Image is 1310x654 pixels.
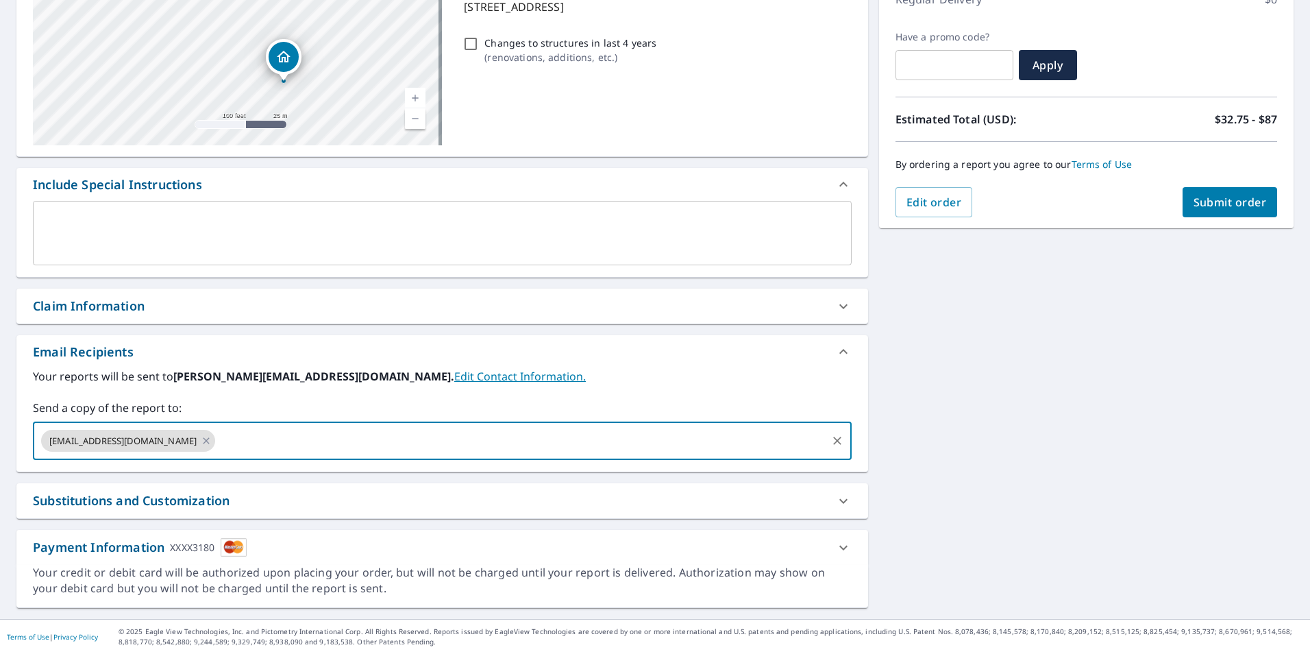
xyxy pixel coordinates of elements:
img: cardImage [221,538,247,557]
div: [EMAIL_ADDRESS][DOMAIN_NAME] [41,430,215,452]
p: ( renovations, additions, etc. ) [484,50,656,64]
label: Send a copy of the report to: [33,400,852,416]
p: By ordering a report you agree to our [895,158,1277,171]
div: Email Recipients [33,343,134,361]
button: Apply [1019,50,1077,80]
button: Edit order [895,187,973,217]
div: XXXX3180 [170,538,214,557]
p: | [7,633,98,641]
div: Claim Information [33,297,145,315]
div: Claim Information [16,289,868,324]
label: Your reports will be sent to [33,368,852,385]
a: Privacy Policy [53,632,98,642]
div: Payment InformationXXXX3180cardImage [16,530,868,565]
a: Current Level 18, Zoom Out [405,108,425,129]
div: Include Special Instructions [33,175,202,194]
div: Substitutions and Customization [33,492,230,510]
span: Edit order [906,195,962,210]
span: Apply [1030,58,1066,73]
div: Include Special Instructions [16,168,868,201]
a: Terms of Use [7,632,49,642]
div: Dropped pin, building 1, Residential property, 3620 Northome Ave Wayzata, MN 55391 [266,39,301,82]
a: Current Level 18, Zoom In [405,88,425,108]
label: Have a promo code? [895,31,1013,43]
div: Substitutions and Customization [16,483,868,518]
b: [PERSON_NAME][EMAIL_ADDRESS][DOMAIN_NAME]. [173,369,454,384]
div: Email Recipients [16,335,868,368]
span: [EMAIL_ADDRESS][DOMAIN_NAME] [41,435,205,448]
button: Clear [828,431,847,450]
p: Changes to structures in last 4 years [484,36,656,50]
p: $32.75 - $87 [1215,111,1277,128]
button: Submit order [1183,187,1278,217]
div: Payment Information [33,538,247,557]
div: Your credit or debit card will be authorized upon placing your order, but will not be charged unt... [33,565,852,596]
span: Submit order [1194,195,1267,210]
a: EditContactInfo [454,369,586,384]
p: Estimated Total (USD): [895,111,1087,128]
a: Terms of Use [1072,158,1133,171]
p: © 2025 Eagle View Technologies, Inc. and Pictometry International Corp. All Rights Reserved. Repo... [119,627,1303,647]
